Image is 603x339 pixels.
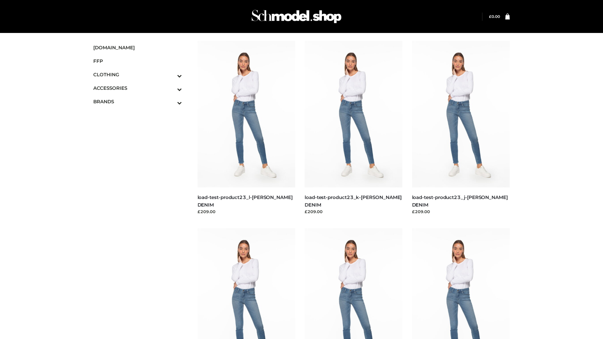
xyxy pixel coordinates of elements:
a: £0.00 [489,14,500,19]
a: load-test-product23_j-[PERSON_NAME] DENIM [412,194,508,207]
button: Toggle Submenu [160,81,182,95]
span: FFP [93,57,182,65]
a: load-test-product23_k-[PERSON_NAME] DENIM [305,194,402,207]
button: Toggle Submenu [160,95,182,108]
span: BRANDS [93,98,182,105]
img: Schmodel Admin 964 [249,4,344,29]
bdi: 0.00 [489,14,500,19]
div: £209.00 [305,208,403,215]
a: CLOTHINGToggle Submenu [93,68,182,81]
button: Toggle Submenu [160,68,182,81]
a: BRANDSToggle Submenu [93,95,182,108]
a: FFP [93,54,182,68]
a: load-test-product23_l-[PERSON_NAME] DENIM [198,194,293,207]
span: £ [489,14,492,19]
div: £209.00 [412,208,510,215]
a: ACCESSORIESToggle Submenu [93,81,182,95]
span: CLOTHING [93,71,182,78]
a: [DOMAIN_NAME] [93,41,182,54]
span: [DOMAIN_NAME] [93,44,182,51]
div: £209.00 [198,208,296,215]
span: ACCESSORIES [93,84,182,92]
